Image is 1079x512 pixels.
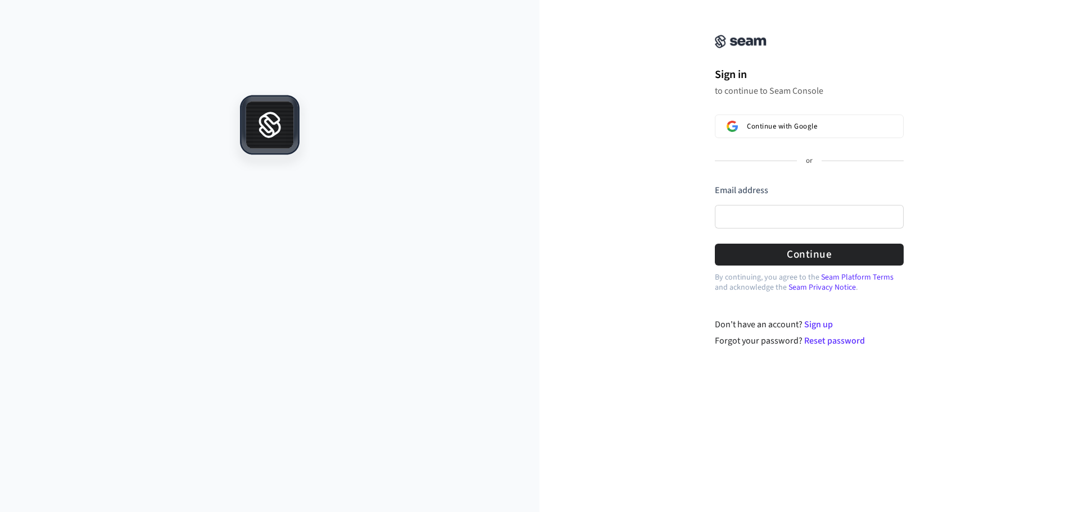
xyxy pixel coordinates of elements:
label: Email address [715,184,768,196]
span: Continue with Google [747,122,817,131]
button: Sign in with GoogleContinue with Google [715,115,904,138]
p: By continuing, you agree to the and acknowledge the . [715,272,904,292]
a: Seam Privacy Notice [788,282,856,293]
div: Don't have an account? [715,318,904,331]
img: Sign in with Google [727,121,738,132]
a: Sign up [804,318,833,331]
a: Reset password [804,335,865,347]
img: Seam Console [715,35,767,48]
h1: Sign in [715,66,904,83]
p: to continue to Seam Console [715,85,904,97]
a: Seam Platform Terms [821,272,894,283]
div: Forgot your password? [715,334,904,348]
p: or [806,156,813,166]
button: Continue [715,244,904,266]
